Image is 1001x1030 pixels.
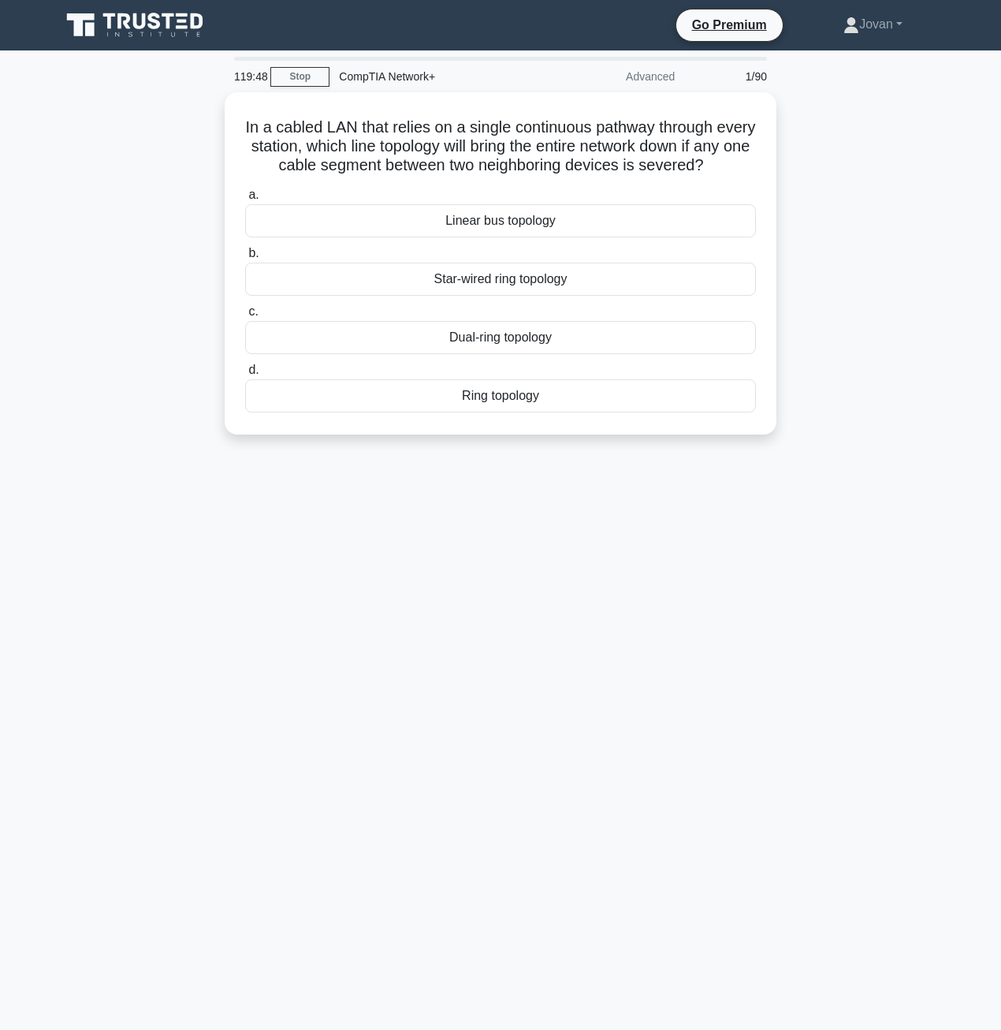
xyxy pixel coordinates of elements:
[248,188,259,201] span: a.
[245,321,756,354] div: Dual-ring topology
[248,246,259,259] span: b.
[244,118,757,176] h5: In a cabled LAN that relies on a single continuous pathway through every station, which line topo...
[248,304,258,318] span: c.
[245,379,756,412] div: Ring topology
[683,15,776,35] a: Go Premium
[806,9,940,40] a: Jovan
[546,61,684,92] div: Advanced
[329,61,546,92] div: CompTIA Network+
[248,363,259,376] span: d.
[245,263,756,296] div: Star-wired ring topology
[270,67,329,87] a: Stop
[684,61,776,92] div: 1/90
[245,204,756,237] div: Linear bus topology
[225,61,270,92] div: 119:48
